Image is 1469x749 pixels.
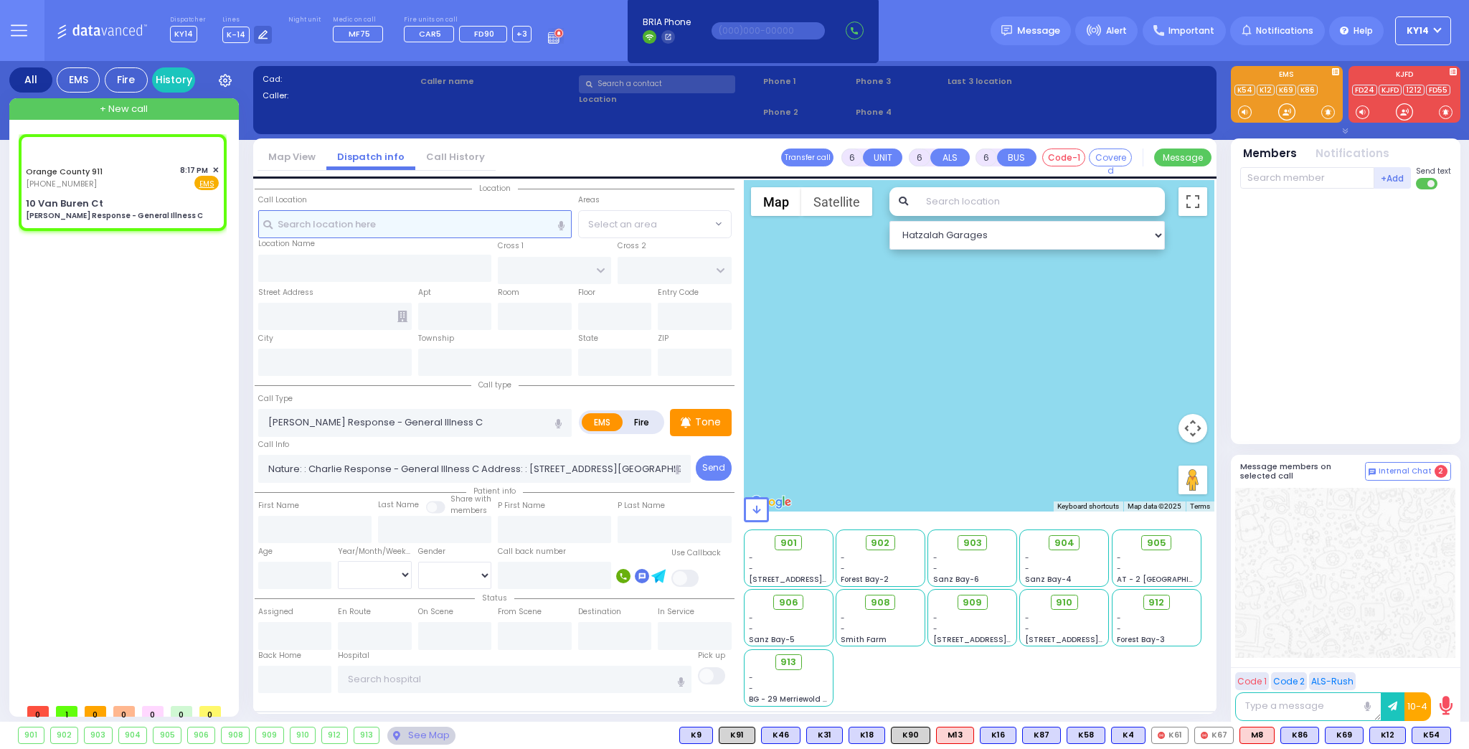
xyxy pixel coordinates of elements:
[1369,468,1376,476] img: comment-alt.png
[1158,732,1165,739] img: red-radio-icon.svg
[1178,187,1207,216] button: Toggle fullscreen view
[749,563,753,574] span: -
[749,683,753,694] span: -
[1067,727,1105,744] div: BLS
[1412,727,1451,744] div: BLS
[747,493,795,512] img: Google
[1325,727,1364,744] div: BLS
[871,536,889,550] span: 902
[26,210,203,221] div: [PERSON_NAME] Response - General Illness C
[1240,462,1365,481] h5: Message members on selected call
[780,655,796,669] span: 913
[747,493,795,512] a: Open this area in Google Maps (opens a new window)
[1154,149,1211,166] button: Message
[56,706,77,717] span: 1
[1025,563,1029,574] span: -
[933,613,937,623] span: -
[19,727,44,743] div: 901
[163,143,196,157] button: Assign
[891,727,930,744] div: K90
[1025,634,1161,645] span: [STREET_ADDRESS][PERSON_NAME]
[1025,552,1029,563] span: -
[841,574,889,585] span: Forest Bay-2
[26,197,103,211] div: 10 Van Buren Ct
[1234,85,1255,95] a: K54
[258,393,293,405] label: Call Type
[948,75,1077,88] label: Last 3 location
[1280,727,1319,744] div: BLS
[256,727,283,743] div: 909
[1147,536,1166,550] span: 905
[1426,85,1450,95] a: FD55
[1056,595,1072,610] span: 910
[258,238,315,250] label: Location Name
[933,623,937,634] span: -
[1352,85,1377,95] a: FD24
[1106,24,1127,37] span: Alert
[1298,85,1318,95] a: K86
[618,500,665,512] label: P Last Name
[658,606,694,618] label: In Service
[933,563,937,574] span: -
[719,727,755,744] div: K91
[763,106,851,118] span: Phone 2
[579,93,759,105] label: Location
[1117,574,1223,585] span: AT - 2 [GEOGRAPHIC_DATA]
[1117,623,1121,634] span: -
[1017,24,1060,38] span: Message
[749,552,753,563] span: -
[936,727,974,744] div: ALS
[258,606,293,618] label: Assigned
[419,28,441,39] span: CAR5
[85,727,112,743] div: 903
[180,165,208,176] span: 8:17 PM
[1025,623,1029,634] span: -
[980,727,1016,744] div: BLS
[475,593,514,603] span: Status
[679,727,713,744] div: K9
[85,706,106,717] span: 0
[1271,672,1307,690] button: Code 2
[1235,672,1269,690] button: Code 1
[1365,462,1451,481] button: Internal Chat 2
[263,90,416,102] label: Caller:
[1025,613,1029,623] span: -
[806,727,843,744] div: BLS
[780,536,797,550] span: 901
[27,706,49,717] span: 0
[26,166,103,177] a: Orange County 911
[258,500,299,512] label: First Name
[980,727,1016,744] div: K16
[51,727,78,743] div: 902
[498,546,566,557] label: Call back number
[933,552,937,563] span: -
[1416,176,1439,191] label: Turn off text
[578,194,600,206] label: Areas
[212,164,219,176] span: ✕
[1201,732,1208,739] img: red-radio-icon.svg
[291,727,316,743] div: 910
[806,727,843,744] div: K31
[582,413,623,431] label: EMS
[997,149,1036,166] button: BUS
[1168,24,1214,37] span: Important
[749,634,795,645] span: Sanz Bay-5
[152,67,195,93] a: History
[841,563,845,574] span: -
[57,22,152,39] img: Logo
[1407,24,1429,37] span: KY14
[258,287,313,298] label: Street Address
[397,311,407,322] span: Other building occupants
[1379,85,1402,95] a: KJFD
[1316,146,1389,162] button: Notifications
[119,727,147,743] div: 904
[387,727,455,745] div: See map
[856,75,943,88] span: Phone 3
[1243,146,1297,162] button: Members
[936,727,974,744] div: M13
[338,546,412,557] div: Year/Month/Week/Day
[9,67,52,93] div: All
[378,499,419,511] label: Last Name
[450,494,491,504] small: Share with
[1412,727,1451,744] div: K54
